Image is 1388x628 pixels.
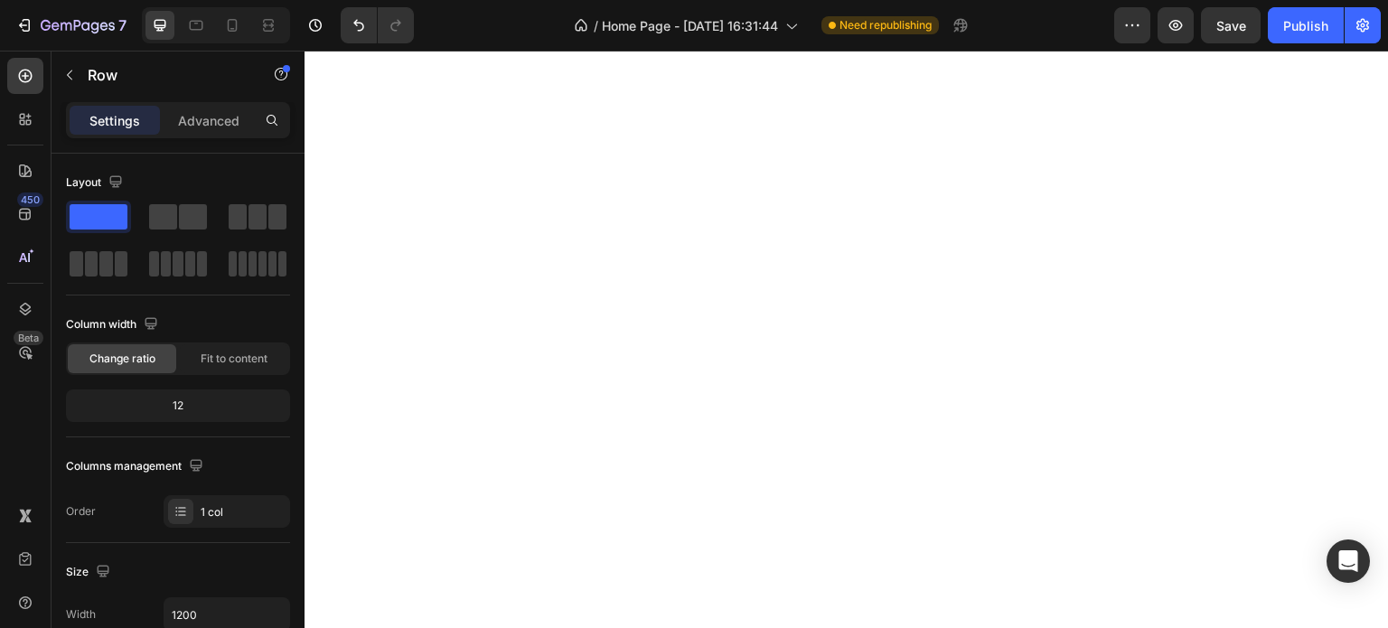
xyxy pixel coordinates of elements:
[17,192,43,207] div: 450
[201,351,267,367] span: Fit to content
[341,7,414,43] div: Undo/Redo
[66,606,96,623] div: Width
[14,331,43,345] div: Beta
[1201,7,1261,43] button: Save
[1268,7,1344,43] button: Publish
[594,16,598,35] span: /
[118,14,127,36] p: 7
[602,16,778,35] span: Home Page - [DATE] 16:31:44
[839,17,932,33] span: Need republishing
[66,455,207,479] div: Columns management
[89,351,155,367] span: Change ratio
[1327,539,1370,583] div: Open Intercom Messenger
[70,393,286,418] div: 12
[1283,16,1328,35] div: Publish
[178,111,239,130] p: Advanced
[88,64,241,86] p: Row
[66,560,114,585] div: Size
[1216,18,1246,33] span: Save
[89,111,140,130] p: Settings
[305,51,1388,628] iframe: To enrich screen reader interactions, please activate Accessibility in Grammarly extension settings
[7,7,135,43] button: 7
[66,171,127,195] div: Layout
[66,313,162,337] div: Column width
[66,503,96,520] div: Order
[201,504,286,520] div: 1 col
